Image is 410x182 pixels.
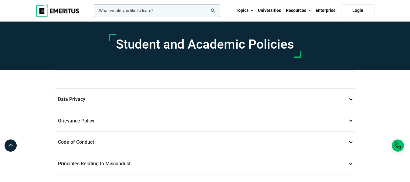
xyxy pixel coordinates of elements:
[55,132,355,153] p: Code of Conduct
[94,4,220,17] input: woocommerce-product-search-field-0
[55,153,355,174] p: Principles Relating to Misconduct
[55,110,355,132] p: Grievance Policy
[55,89,355,110] p: Data Privacy
[341,4,374,17] a: Login
[116,37,294,52] h1: Student and Academic Policies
